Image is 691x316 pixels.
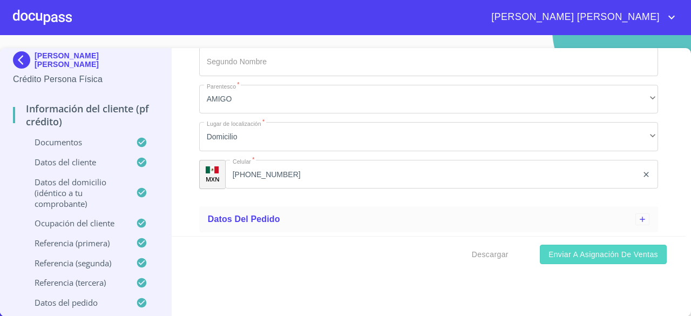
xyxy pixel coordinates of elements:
span: [PERSON_NAME] [PERSON_NAME] [483,9,665,26]
button: clear input [642,170,651,179]
button: Descargar [468,245,513,265]
div: [PERSON_NAME] [PERSON_NAME] [13,51,158,73]
div: AMIGO [199,85,658,114]
p: Referencia (tercera) [13,277,136,288]
p: Datos del pedido [13,297,136,308]
p: MXN [206,175,220,183]
img: Docupass spot blue [13,51,35,69]
span: Enviar a Asignación de Ventas [548,248,658,261]
button: account of current user [483,9,678,26]
div: Domicilio [199,122,658,151]
p: Documentos [13,137,136,147]
p: Datos del domicilio (idéntico a tu comprobante) [13,177,136,209]
img: R93DlvwvvjP9fbrDwZeCRYBHk45OWMq+AAOlFVsxT89f82nwPLnD58IP7+ANJEaWYhP0Tx8kkA0WlQMPQsAAgwAOmBj20AXj6... [206,166,219,174]
p: Información del cliente (PF crédito) [13,102,158,128]
button: Enviar a Asignación de Ventas [540,245,667,265]
p: Referencia (primera) [13,238,136,248]
p: Datos del cliente [13,157,136,167]
p: [PERSON_NAME] [PERSON_NAME] [35,51,158,69]
span: Descargar [472,248,509,261]
span: Datos del pedido [208,214,280,224]
p: Referencia (segunda) [13,258,136,268]
div: Datos del pedido [199,206,658,232]
p: Ocupación del Cliente [13,218,136,228]
p: Crédito Persona Física [13,73,158,86]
